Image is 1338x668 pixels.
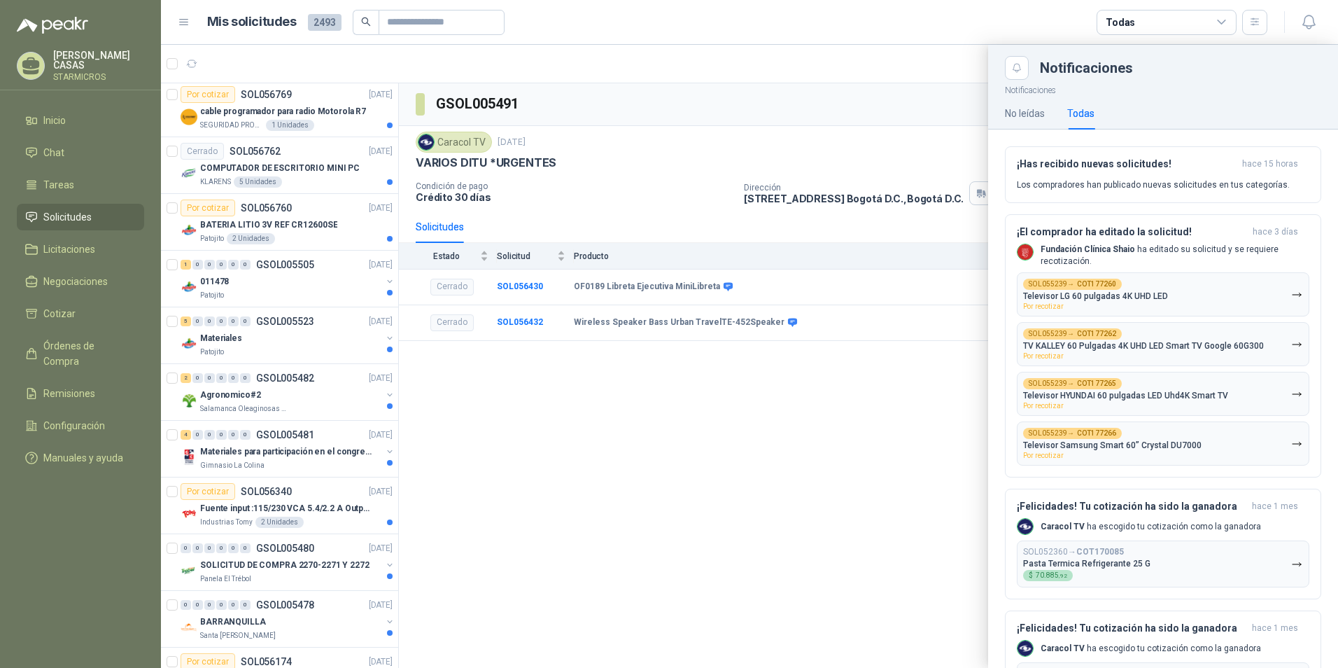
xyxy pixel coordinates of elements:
b: COT177266 [1077,430,1116,437]
a: Licitaciones [17,236,144,263]
b: COT177265 [1077,380,1116,387]
span: ,92 [1059,573,1067,579]
img: Logo peakr [17,17,88,34]
a: Chat [17,139,144,166]
p: Pasta Termica Refrigerante 25 G [1023,559,1150,569]
a: Órdenes de Compra [17,333,144,375]
h3: ¡Felicidades! Tu cotización ha sido la ganadora [1017,501,1246,513]
button: SOL055239→COT177266Televisor Samsung Smart 60” Crystal DU7000Por recotizar [1017,422,1309,466]
p: Los compradores han publicado nuevas solicitudes en tus categorías. [1017,179,1290,191]
p: ha escogido tu cotización como la ganadora [1041,521,1261,533]
img: Company Logo [1017,244,1033,260]
button: Close [1005,56,1029,80]
span: 2493 [308,14,341,31]
span: Inicio [43,113,66,128]
div: Todas [1106,15,1135,30]
a: Cotizar [17,300,144,327]
p: ha editado su solicitud y se requiere recotización. [1041,244,1309,267]
span: Manuales y ayuda [43,450,123,466]
a: Manuales y ayuda [17,445,144,471]
span: Por recotizar [1023,402,1064,410]
div: SOL055239 → [1023,378,1122,389]
span: hace 3 días [1253,226,1298,238]
p: [PERSON_NAME] CASAS [53,50,144,70]
div: Todas [1067,106,1094,121]
div: SOL055239 → [1023,328,1122,340]
b: Caracol TV [1041,643,1085,653]
div: SOL055239 → [1023,279,1122,290]
b: COT177262 [1077,330,1116,338]
h1: Mis solicitudes [207,12,297,32]
p: ha escogido tu cotización como la ganadora [1041,643,1261,655]
a: Inicio [17,107,144,134]
span: Remisiones [43,386,95,401]
b: Caracol TV [1041,522,1085,531]
span: Configuración [43,418,105,433]
span: Tareas [43,177,74,193]
img: Company Logo [1017,641,1033,656]
p: Televisor HYUNDAI 60 pulgadas LED Uhd4K Smart TV [1023,391,1228,401]
img: Company Logo [1017,519,1033,534]
span: hace 1 mes [1252,622,1298,634]
span: hace 15 horas [1242,158,1298,170]
span: Por recotizar [1023,302,1064,310]
span: Por recotizar [1023,352,1064,360]
h3: ¡Has recibido nuevas solicitudes! [1017,158,1237,170]
a: Configuración [17,412,144,439]
p: Televisor LG 60 pulgadas 4K UHD LED [1023,291,1168,301]
span: Por recotizar [1023,452,1064,459]
button: SOL055239→COT177265Televisor HYUNDAI 60 pulgadas LED Uhd4K Smart TVPor recotizar [1017,372,1309,416]
div: Notificaciones [1040,61,1321,75]
button: ¡Has recibido nuevas solicitudes!hace 15 horas Los compradores han publicado nuevas solicitudes e... [1005,146,1321,203]
b: COT177260 [1077,281,1116,288]
p: TV KALLEY 60 Pulgadas 4K UHD LED Smart TV Google 60G300 [1023,341,1264,351]
span: Órdenes de Compra [43,338,131,369]
button: ¡Felicidades! Tu cotización ha sido la ganadorahace 1 mes Company LogoCaracol TV ha escogido tu c... [1005,489,1321,599]
span: Licitaciones [43,242,95,257]
span: search [361,17,371,27]
span: Solicitudes [43,209,92,225]
span: hace 1 mes [1252,501,1298,513]
button: SOL055239→COT177260Televisor LG 60 pulgadas 4K UHD LEDPor recotizar [1017,272,1309,316]
span: 70.885 [1036,572,1067,579]
div: SOL055239 → [1023,428,1122,439]
a: Tareas [17,172,144,198]
button: ¡El comprador ha editado la solicitud!hace 3 días Company LogoFundación Clínica Shaio ha editado ... [1005,214,1321,478]
b: COT170085 [1076,547,1124,557]
p: SOL052360 → [1023,547,1124,557]
button: SOL052360→COT170085Pasta Termica Refrigerante 25 G$70.885,92 [1017,541,1309,587]
span: Negociaciones [43,274,108,289]
h3: ¡El comprador ha editado la solicitud! [1017,226,1247,238]
span: Cotizar [43,306,76,321]
h3: ¡Felicidades! Tu cotización ha sido la ganadora [1017,622,1246,634]
p: Notificaciones [988,80,1338,97]
a: Solicitudes [17,204,144,230]
p: STARMICROS [53,73,144,81]
div: $ [1023,570,1073,581]
span: Chat [43,145,64,160]
button: SOL055239→COT177262TV KALLEY 60 Pulgadas 4K UHD LED Smart TV Google 60G300Por recotizar [1017,322,1309,366]
p: Televisor Samsung Smart 60” Crystal DU7000 [1023,440,1202,450]
a: Negociaciones [17,268,144,295]
b: Fundación Clínica Shaio [1041,244,1135,254]
a: Remisiones [17,380,144,407]
div: No leídas [1005,106,1045,121]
